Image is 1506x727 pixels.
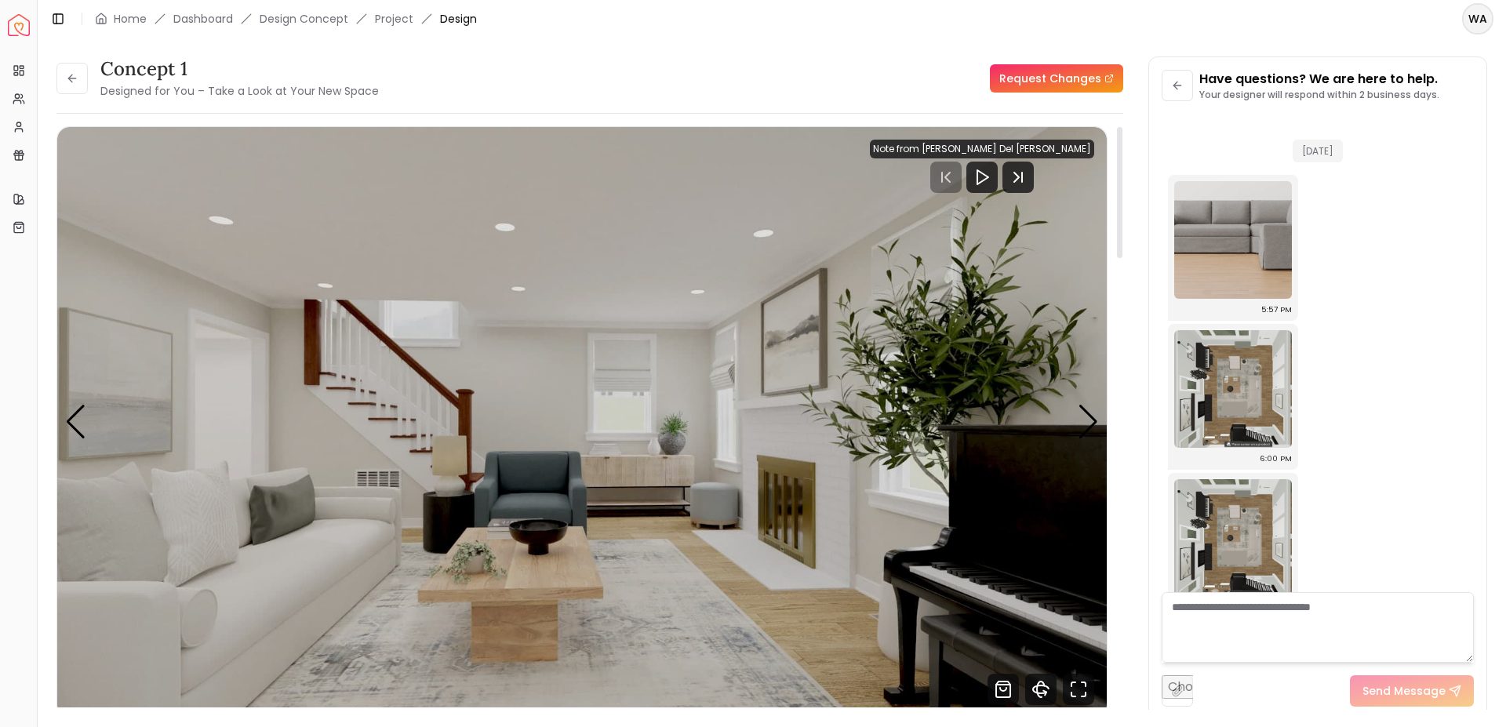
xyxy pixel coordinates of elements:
img: Chat Image [1174,181,1292,299]
svg: 360 View [1025,674,1057,705]
span: [DATE] [1293,140,1343,162]
p: Have questions? We are here to help. [1199,70,1439,89]
img: Chat Image [1174,330,1292,448]
img: Spacejoy Logo [8,14,30,36]
small: Designed for You – Take a Look at Your New Space [100,83,379,99]
svg: Next Track [1002,162,1034,193]
div: 3 / 5 [57,127,1107,718]
span: Design [440,11,477,27]
div: 6:00 PM [1260,451,1292,467]
a: Dashboard [173,11,233,27]
svg: Fullscreen [1063,674,1094,705]
a: Project [375,11,413,27]
div: Note from [PERSON_NAME] Del [PERSON_NAME] [870,140,1094,158]
div: Next slide [1078,405,1099,439]
h3: Concept 1 [100,56,379,82]
a: Spacejoy [8,14,30,36]
img: Design Render 1 [57,127,1107,718]
img: Chat Image [1174,479,1292,597]
nav: breadcrumb [95,11,477,27]
div: 5:57 PM [1261,302,1292,318]
div: Carousel [57,127,1107,718]
a: Home [114,11,147,27]
a: Request Changes [990,64,1123,93]
svg: Shop Products from this design [988,674,1019,705]
span: WA [1464,5,1492,33]
li: Design Concept [260,11,348,27]
p: Your designer will respond within 2 business days. [1199,89,1439,101]
div: Previous slide [65,405,86,439]
button: WA [1462,3,1493,35]
svg: Play [973,168,991,187]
